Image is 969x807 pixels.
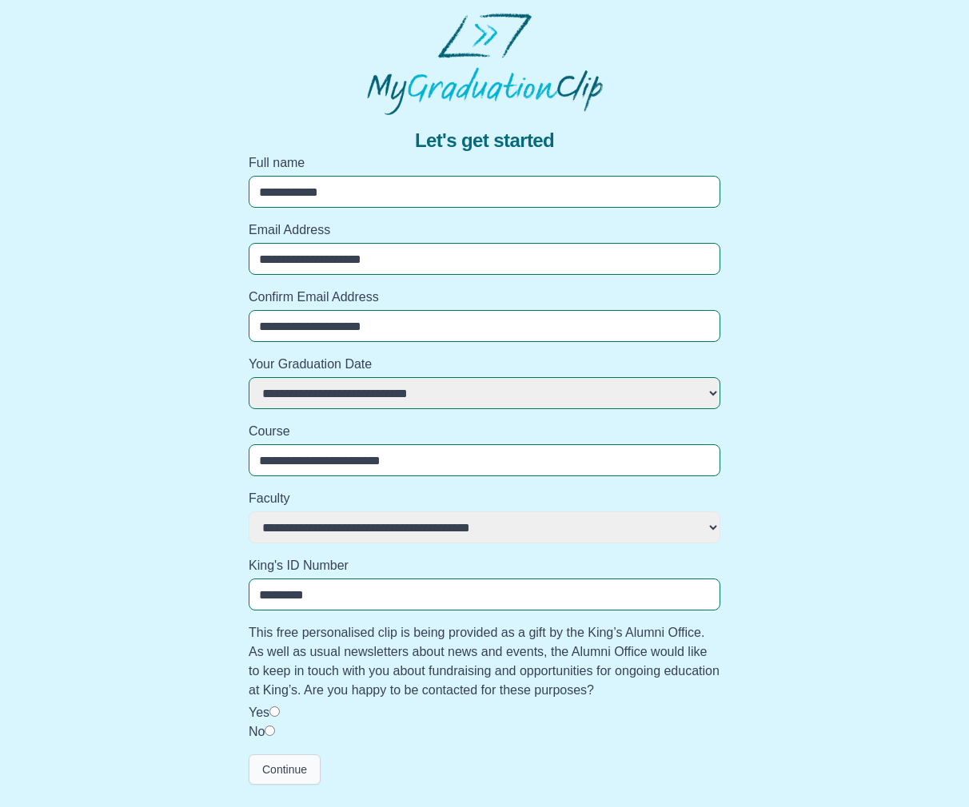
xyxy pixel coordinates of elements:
label: Confirm Email Address [249,288,720,307]
label: Faculty [249,489,720,508]
img: MyGraduationClip [367,13,603,115]
label: Course [249,422,720,441]
label: This free personalised clip is being provided as a gift by the King’s Alumni Office. As well as u... [249,623,720,700]
label: No [249,725,265,738]
label: Yes [249,706,269,719]
span: Let's get started [415,128,554,153]
label: King's ID Number [249,556,720,575]
label: Full name [249,153,720,173]
button: Continue [249,754,321,785]
label: Your Graduation Date [249,355,720,374]
label: Email Address [249,221,720,240]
